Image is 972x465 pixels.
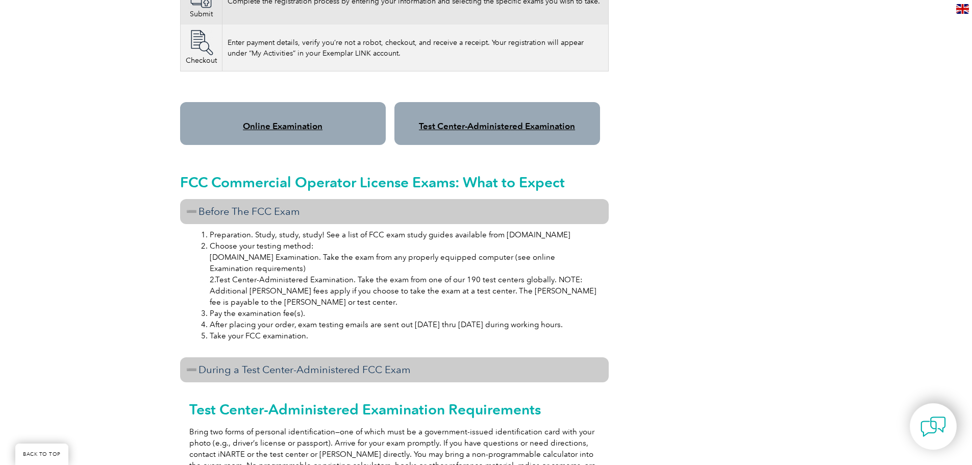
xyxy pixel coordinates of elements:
li: Choose your testing method: [DOMAIN_NAME] Examination. Take the exam from any properly equipped c... [210,240,600,308]
li: Pay the examination fee(s). [210,308,600,319]
a: Online Examination [243,121,322,131]
li: Preparation. Study, study, study! See a list of FCC exam study guides available from [DOMAIN_NAME] [210,229,600,240]
img: contact-chat.png [920,414,946,439]
h2: FCC Commercial Operator License Exams: What to Expect [180,174,609,190]
li: After placing your order, exam testing emails are sent out [DATE] thru [DATE] during working hours. [210,319,600,330]
li: Take your FCC examination. [210,330,600,341]
h2: Test Center-Administered Examination Requirements [189,401,600,418]
td: Checkout [180,25,222,71]
a: BACK TO TOP [15,444,68,465]
img: en [956,4,969,14]
td: Enter payment details, verify you’re not a robot, checkout, and receive a receipt. Your registrat... [222,25,608,71]
h3: During a Test Center-Administered FCC Exam [180,357,609,382]
a: Test Center-Administered Examination [419,121,575,131]
h3: Before The FCC Exam [180,199,609,224]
